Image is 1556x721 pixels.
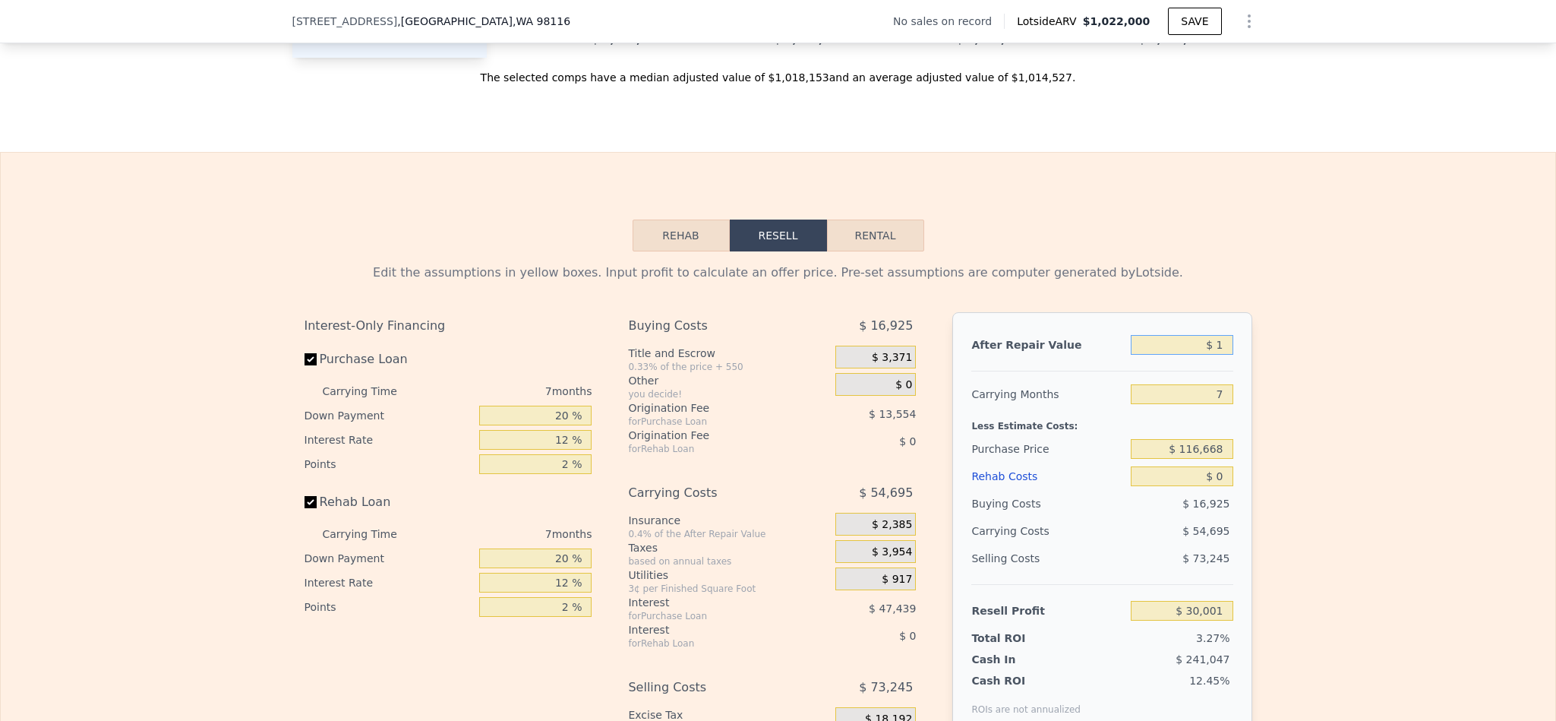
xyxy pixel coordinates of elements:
div: 0.33% of the price + 550 [628,361,829,373]
span: Lotside ARV [1017,14,1082,29]
span: $ 3,371 [872,351,912,365]
div: Interest [628,622,797,637]
div: Purchase Price [971,435,1125,463]
div: Cash In [971,652,1066,667]
button: Rehab [633,220,730,251]
div: The selected comps have a median adjusted value of $1,018,153 and an average adjusted value of $1... [292,58,1264,85]
div: After Repair Value [971,331,1125,359]
span: $ 241,047 [1176,653,1229,666]
div: for Purchase Loan [628,416,797,428]
span: $ 0 [895,378,912,392]
div: Interest [628,595,797,610]
div: Other [628,373,829,388]
label: Rehab Loan [305,489,474,516]
div: Interest-Only Financing [305,312,592,340]
div: Buying Costs [971,490,1125,517]
span: , WA 98116 [513,15,570,27]
span: 3.27% [1196,632,1229,644]
div: No sales on record [893,14,1004,29]
div: Title and Escrow [628,346,829,361]
div: Taxes [628,540,829,555]
span: $ 73,245 [1182,552,1229,564]
div: Interest Rate [305,571,474,595]
div: Points [305,595,474,619]
div: 7 months [428,379,592,403]
div: Cash ROI [971,673,1081,688]
div: for Purchase Loan [628,610,797,622]
div: Down Payment [305,546,474,571]
input: Rehab Loan [305,496,317,508]
input: Purchase Loan [305,353,317,365]
div: Interest Rate [305,428,474,452]
div: Less Estimate Costs: [971,408,1232,435]
div: Down Payment [305,403,474,428]
span: $ 917 [882,573,912,587]
span: $ 3,954 [872,545,912,559]
span: $ 2,385 [872,518,912,532]
button: Rental [827,220,924,251]
div: Carrying Costs [628,479,797,507]
button: Show Options [1234,6,1264,36]
div: 3¢ per Finished Square Foot [628,583,829,595]
span: $ 0 [899,435,916,447]
div: Insurance [628,513,829,528]
div: 0.4% of the After Repair Value [628,528,829,540]
span: $ 13,554 [869,408,916,420]
span: $ 54,695 [859,479,913,507]
span: $ 16,925 [859,312,913,340]
div: Selling Costs [971,545,1125,572]
span: $1,022,000 [1083,15,1150,27]
div: 7 months [428,522,592,546]
div: for Rehab Loan [628,443,797,455]
button: SAVE [1168,8,1221,35]
label: Purchase Loan [305,346,474,373]
span: $ 16,925 [1182,498,1229,510]
div: Total ROI [971,631,1066,646]
div: Origination Fee [628,400,797,416]
div: Rehab Costs [971,463,1125,490]
div: Edit the assumptions in yellow boxes. Input profit to calculate an offer price. Pre-set assumptio... [305,264,1252,282]
div: Points [305,452,474,476]
span: 12.45% [1189,675,1229,687]
div: Buying Costs [628,312,797,340]
span: , [GEOGRAPHIC_DATA] [397,14,570,29]
div: for Rehab Loan [628,637,797,650]
div: Carrying Time [323,522,421,546]
div: Resell Profit [971,597,1125,625]
div: ROIs are not annualized [971,688,1081,716]
div: Carrying Months [971,381,1125,408]
div: you decide! [628,388,829,400]
div: Origination Fee [628,428,797,443]
div: based on annual taxes [628,555,829,568]
button: Resell [730,220,827,251]
div: Carrying Costs [971,517,1066,545]
span: $ 47,439 [869,602,916,615]
span: $ 73,245 [859,674,913,701]
span: [STREET_ADDRESS] [292,14,398,29]
div: Carrying Time [323,379,421,403]
div: Selling Costs [628,674,797,701]
div: Utilities [628,568,829,583]
span: $ 0 [899,630,916,642]
span: $ 54,695 [1182,525,1229,537]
